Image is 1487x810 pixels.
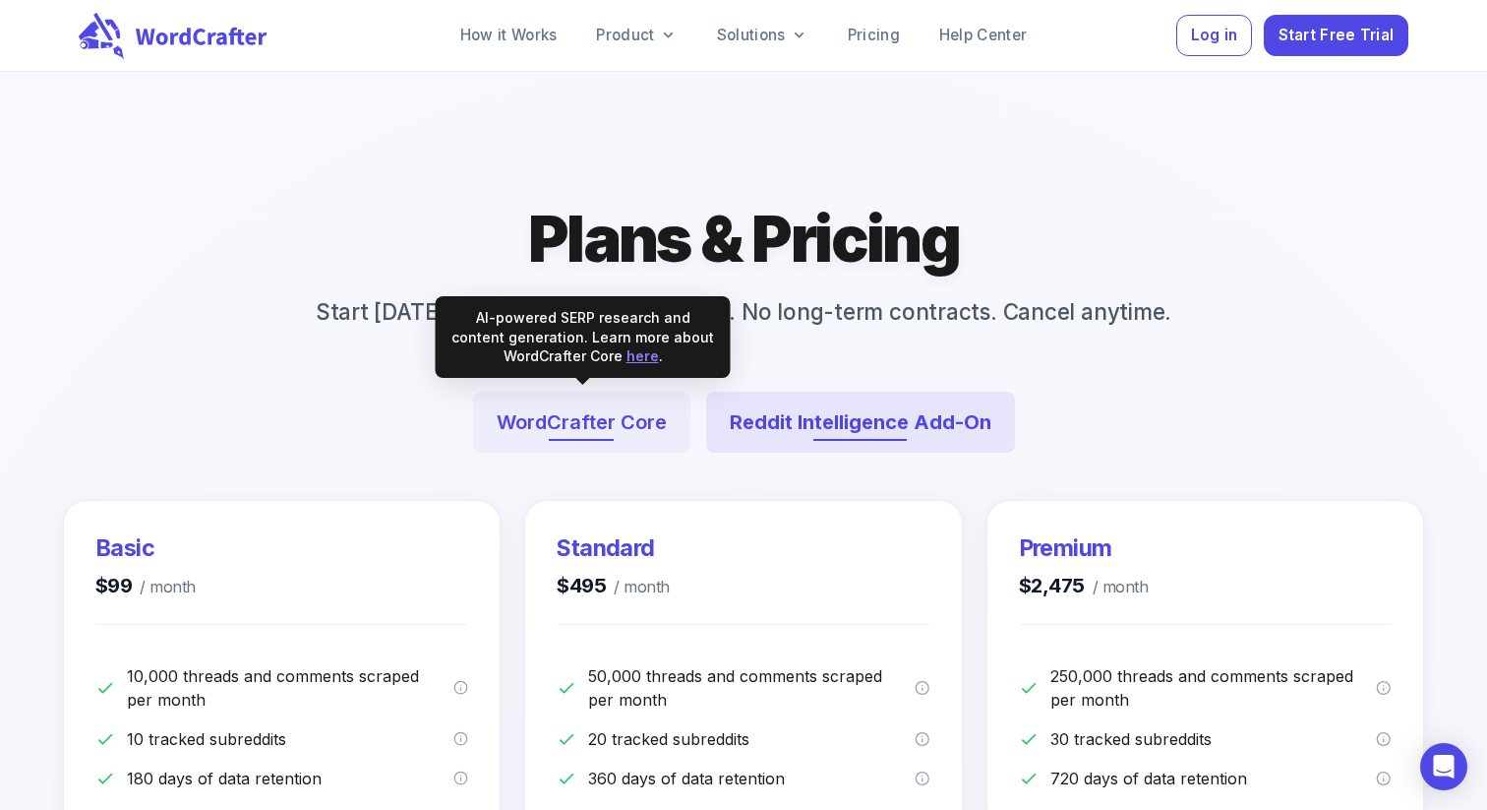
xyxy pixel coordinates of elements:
span: Log in [1191,23,1238,49]
p: 360 days of data retention [588,767,915,790]
p: 30 tracked subreddits [1050,727,1377,751]
p: 20 tracked subreddits [588,727,915,751]
span: / month [132,574,195,600]
h3: Premium [1019,532,1148,564]
a: How it Works [445,16,573,55]
p: 720 days of data retention [1050,767,1377,790]
h4: $99 [95,572,196,600]
button: Reddit Intelligence Add-On [706,392,1015,453]
svg: Maximum number of Reddit threads and comments we scrape monthly from your selected subreddits, an... [915,680,930,696]
p: Start [DATE] with a free trial for 14 days. No long-term contracts. Cancel anytime. [284,295,1203,329]
span: Start Free Trial [1279,23,1395,49]
p: 50,000 threads and comments scraped per month [588,664,915,712]
svg: Maximum number of subreddits you can monitor for new threads and comments. These are the data sou... [1376,731,1392,747]
button: Start Free Trial [1264,15,1408,57]
svg: How long we keep your scraped data in the database. Threads and comments older than 720 days are ... [1376,771,1392,786]
h4: $2,475 [1019,572,1148,600]
svg: How long we keep your scraped data in the database. Threads and comments older than 360 days are ... [915,771,930,786]
h1: Plans & Pricing [528,198,960,280]
h3: Standard [557,532,669,564]
svg: Maximum number of subreddits you can monitor for new threads and comments. These are the data sou... [915,731,930,747]
div: Open Intercom Messenger [1420,743,1467,790]
svg: How long we keep your scraped data in the database. Threads and comments older than 180 days are ... [453,771,469,786]
svg: Maximum number of Reddit threads and comments we scrape monthly from your selected subreddits, an... [1376,680,1392,696]
span: / month [606,574,669,600]
svg: Maximum number of subreddits you can monitor for new threads and comments. These are the data sou... [453,731,469,747]
a: Product [580,16,692,55]
p: 180 days of data retention [127,767,453,790]
button: WordCrafter Core [473,392,690,453]
p: 10,000 threads and comments scraped per month [127,664,453,712]
div: AI-powered SERP research and content generation. Learn more about WordCrafter Core . [451,308,715,366]
h3: Basic [95,532,196,564]
p: 250,000 threads and comments scraped per month [1050,664,1377,712]
p: 10 tracked subreddits [127,727,453,751]
a: Help Center [923,16,1042,55]
a: here [626,347,659,364]
h4: $495 [557,572,669,600]
a: Solutions [701,16,824,55]
a: Pricing [832,16,916,55]
span: / month [1085,574,1148,600]
button: Log in [1176,15,1252,57]
svg: Maximum number of Reddit threads and comments we scrape monthly from your selected subreddits, an... [453,680,469,696]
